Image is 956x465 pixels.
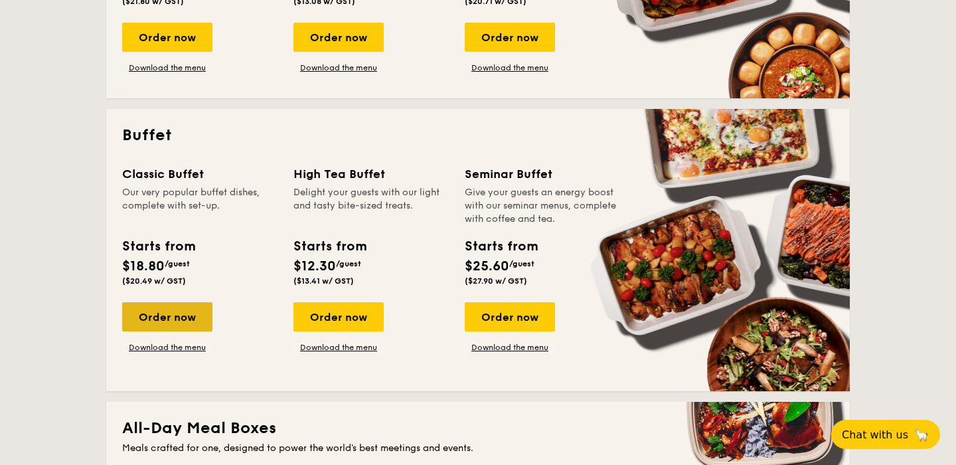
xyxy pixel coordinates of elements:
[293,258,336,274] span: $12.30
[336,259,361,268] span: /guest
[465,302,555,331] div: Order now
[293,276,354,286] span: ($13.41 w/ GST)
[122,442,834,455] div: Meals crafted for one, designed to power the world's best meetings and events.
[465,258,509,274] span: $25.60
[122,418,834,439] h2: All-Day Meal Boxes
[122,186,278,226] div: Our very popular buffet dishes, complete with set-up.
[122,165,278,183] div: Classic Buffet
[465,62,555,73] a: Download the menu
[122,125,834,146] h2: Buffet
[465,186,620,226] div: Give your guests an energy boost with our seminar menus, complete with coffee and tea.
[122,302,212,331] div: Order now
[293,302,384,331] div: Order now
[831,420,940,449] button: Chat with us🦙
[465,236,537,256] div: Starts from
[122,62,212,73] a: Download the menu
[914,427,929,442] span: 🦙
[293,186,449,226] div: Delight your guests with our light and tasty bite-sized treats.
[465,23,555,52] div: Order now
[165,259,190,268] span: /guest
[465,276,527,286] span: ($27.90 w/ GST)
[842,428,908,441] span: Chat with us
[465,342,555,353] a: Download the menu
[293,236,366,256] div: Starts from
[122,258,165,274] span: $18.80
[293,23,384,52] div: Order now
[122,23,212,52] div: Order now
[122,342,212,353] a: Download the menu
[465,165,620,183] div: Seminar Buffet
[293,342,384,353] a: Download the menu
[293,62,384,73] a: Download the menu
[509,259,534,268] span: /guest
[122,236,195,256] div: Starts from
[122,276,186,286] span: ($20.49 w/ GST)
[293,165,449,183] div: High Tea Buffet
